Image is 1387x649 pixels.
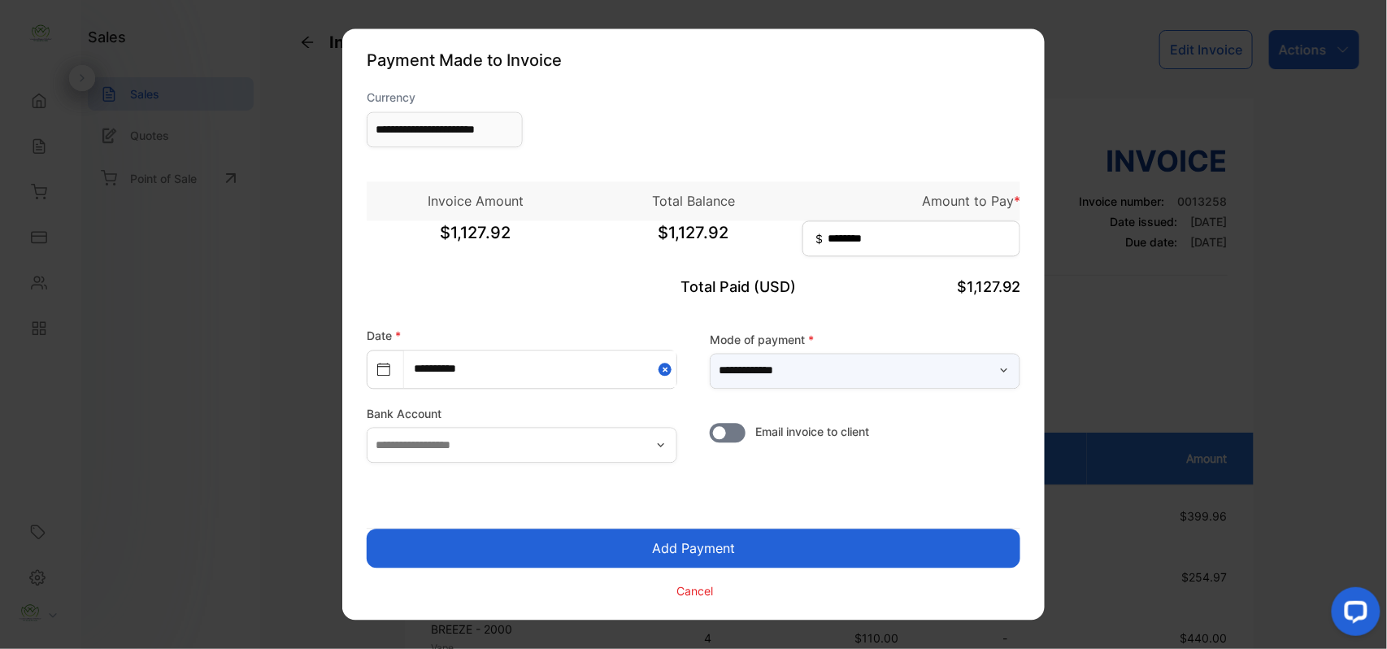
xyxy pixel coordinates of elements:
label: Mode of payment [710,331,1020,348]
p: Invoice Amount [367,192,585,211]
p: Cancel [677,582,714,599]
iframe: LiveChat chat widget [1319,581,1387,649]
label: Currency [367,89,523,107]
span: Email invoice to client [755,424,869,441]
span: $1,127.92 [367,221,585,262]
p: Payment Made to Invoice [367,49,1020,73]
span: $1,127.92 [585,221,802,262]
p: Amount to Pay [802,192,1020,211]
span: $ [815,231,823,248]
button: Add Payment [367,529,1020,568]
span: $1,127.92 [957,279,1020,296]
p: Total Balance [585,192,802,211]
label: Bank Account [367,406,677,423]
label: Date [367,329,401,343]
p: Total Paid (USD) [585,277,802,298]
button: Close [659,351,676,388]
